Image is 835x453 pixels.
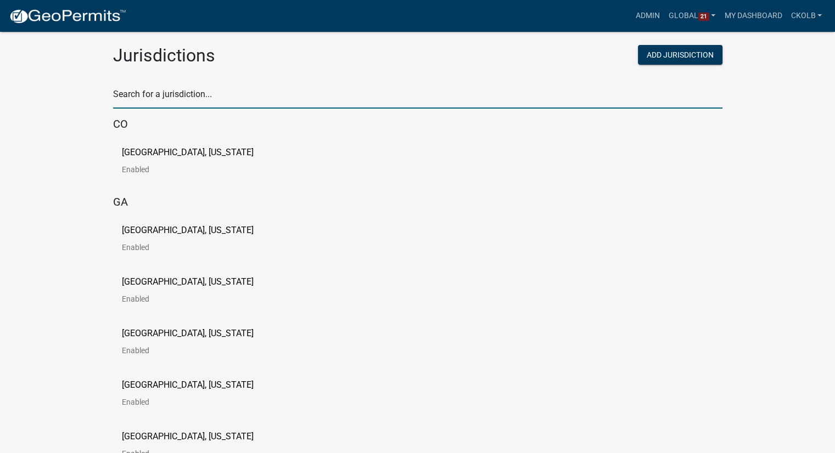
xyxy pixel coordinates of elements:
p: [GEOGRAPHIC_DATA], [US_STATE] [122,226,254,235]
button: Add Jurisdiction [638,45,722,65]
p: [GEOGRAPHIC_DATA], [US_STATE] [122,278,254,286]
a: [GEOGRAPHIC_DATA], [US_STATE]Enabled [122,381,271,415]
p: Enabled [122,166,271,173]
a: [GEOGRAPHIC_DATA], [US_STATE]Enabled [122,226,271,260]
a: My Dashboard [720,5,786,26]
a: Global21 [664,5,720,26]
a: [GEOGRAPHIC_DATA], [US_STATE]Enabled [122,278,271,312]
p: Enabled [122,347,271,354]
p: [GEOGRAPHIC_DATA], [US_STATE] [122,329,254,338]
span: 21 [698,13,709,21]
h5: CO [113,117,722,131]
p: [GEOGRAPHIC_DATA], [US_STATE] [122,381,254,389]
p: Enabled [122,398,271,406]
a: ckolb [786,5,826,26]
a: Admin [631,5,664,26]
a: [GEOGRAPHIC_DATA], [US_STATE]Enabled [122,329,271,363]
p: [GEOGRAPHIC_DATA], [US_STATE] [122,432,254,441]
p: [GEOGRAPHIC_DATA], [US_STATE] [122,148,254,157]
h5: GA [113,195,722,208]
p: Enabled [122,295,271,303]
h2: Jurisdictions [113,45,410,66]
a: [GEOGRAPHIC_DATA], [US_STATE]Enabled [122,148,271,182]
p: Enabled [122,244,271,251]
